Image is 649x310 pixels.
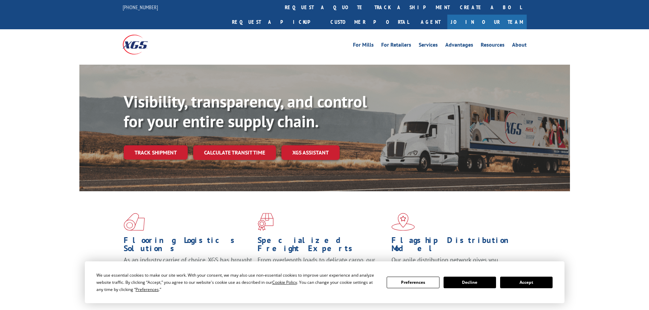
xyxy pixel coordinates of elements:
[124,145,188,160] a: Track shipment
[124,236,252,256] h1: Flooring Logistics Solutions
[445,42,473,50] a: Advantages
[85,261,565,303] div: Cookie Consent Prompt
[447,15,527,29] a: Join Our Team
[481,42,505,50] a: Resources
[124,256,252,280] span: As an industry carrier of choice, XGS has brought innovation and dedication to flooring logistics...
[391,256,517,272] span: Our agile distribution network gives you nationwide inventory management on demand.
[258,213,274,231] img: xgs-icon-focused-on-flooring-red
[387,277,439,288] button: Preferences
[227,15,325,29] a: Request a pickup
[124,213,145,231] img: xgs-icon-total-supply-chain-intelligence-red
[272,279,297,285] span: Cookie Policy
[512,42,527,50] a: About
[419,42,438,50] a: Services
[414,15,447,29] a: Agent
[258,256,386,286] p: From overlength loads to delicate cargo, our experienced staff knows the best way to move your fr...
[391,236,520,256] h1: Flagship Distribution Model
[500,277,553,288] button: Accept
[136,287,159,292] span: Preferences
[124,91,367,132] b: Visibility, transparency, and control for your entire supply chain.
[444,277,496,288] button: Decline
[123,4,158,11] a: [PHONE_NUMBER]
[193,145,276,160] a: Calculate transit time
[281,145,340,160] a: XGS ASSISTANT
[325,15,414,29] a: Customer Portal
[391,213,415,231] img: xgs-icon-flagship-distribution-model-red
[96,272,378,293] div: We use essential cookies to make our site work. With your consent, we may also use non-essential ...
[258,236,386,256] h1: Specialized Freight Experts
[381,42,411,50] a: For Retailers
[353,42,374,50] a: For Mills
